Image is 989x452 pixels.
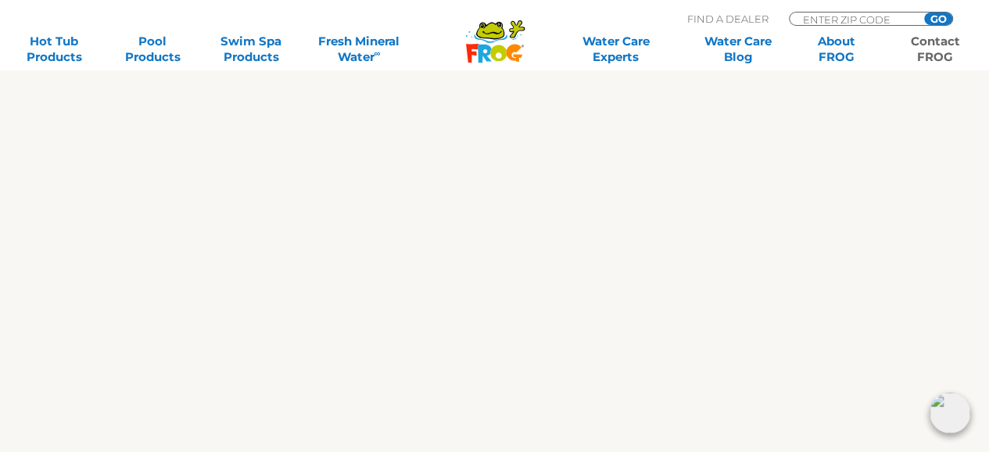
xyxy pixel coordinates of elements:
[687,12,769,26] p: Find A Dealer
[213,34,289,65] a: Swim SpaProducts
[554,34,678,65] a: Water CareExperts
[924,13,952,25] input: GO
[700,34,776,65] a: Water CareBlog
[897,34,973,65] a: ContactFROG
[114,34,191,65] a: PoolProducts
[801,13,907,26] input: Zip Code Form
[374,48,381,59] sup: ∞
[930,393,970,433] img: openIcon
[311,34,407,65] a: Fresh MineralWater∞
[798,34,875,65] a: AboutFROG
[16,34,92,65] a: Hot TubProducts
